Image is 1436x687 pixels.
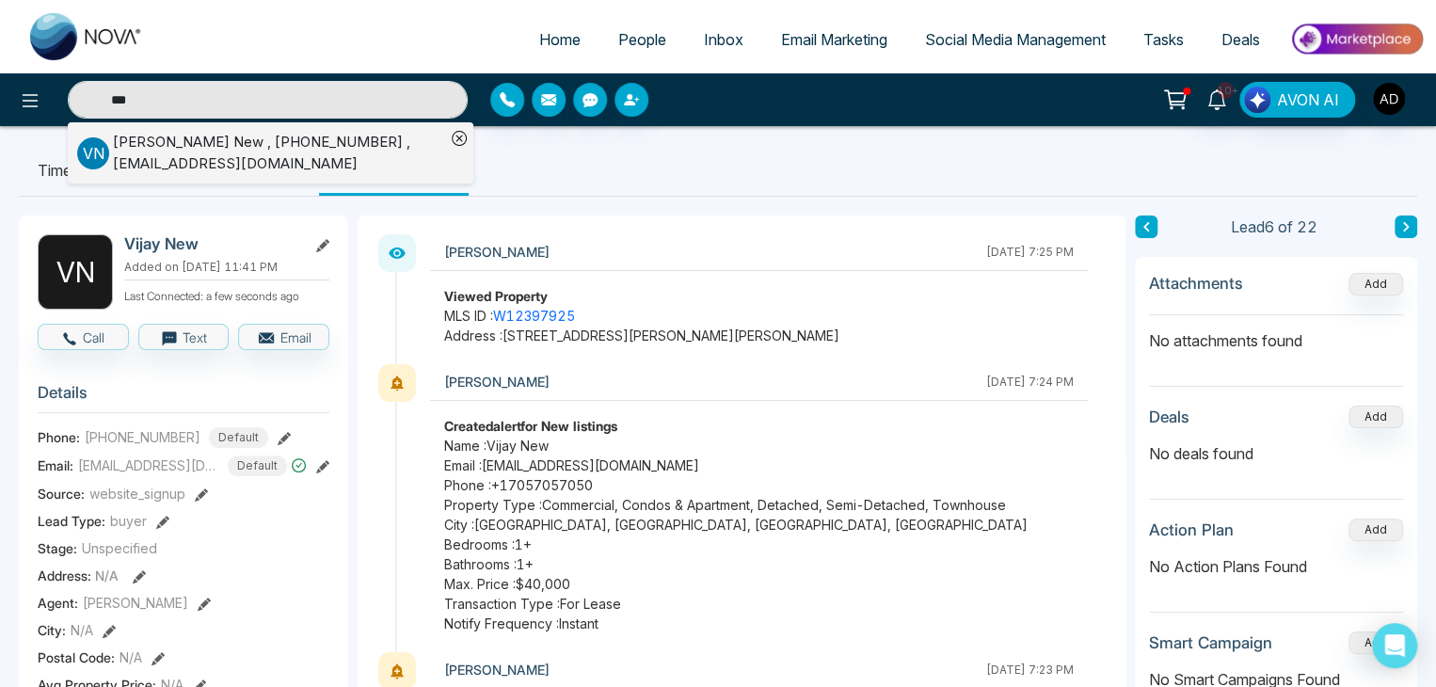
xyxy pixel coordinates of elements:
span: Email: [38,455,73,475]
a: Social Media Management [906,22,1125,57]
span: N/A [95,567,119,583]
span: Phone : +1 7057057050 [444,475,1074,495]
h3: Details [38,383,329,412]
div: V N [38,234,113,310]
a: Inbox [685,22,762,57]
span: Deals [1221,30,1260,49]
span: City : [38,620,66,640]
span: Transaction Type : For Lease [444,594,1074,614]
span: Email Marketing [781,30,887,49]
span: Unspecified [82,538,157,558]
img: User Avatar [1373,83,1405,115]
a: Tasks [1125,22,1203,57]
span: [PERSON_NAME] [83,593,188,613]
div: [PERSON_NAME] New , [PHONE_NUMBER] , [EMAIL_ADDRESS][DOMAIN_NAME] [113,132,445,174]
div: [PERSON_NAME] [444,240,550,264]
button: Add [1348,631,1403,654]
img: Lead Flow [1244,87,1270,113]
button: Text [138,324,230,350]
h3: Smart Campaign [1149,633,1272,652]
button: Add [1348,273,1403,296]
button: Call [38,324,129,350]
span: MLS ID : [444,306,1074,326]
span: Bedrooms : 1 + [444,535,1074,554]
h3: Attachments [1149,274,1243,293]
a: People [599,22,685,57]
p: No Action Plans Found [1149,555,1403,578]
span: N/A [71,620,93,640]
span: Agent: [38,593,78,613]
span: buyer [110,511,147,531]
li: Timeline [19,145,113,196]
span: Email : [EMAIL_ADDRESS][DOMAIN_NAME] [444,455,1074,475]
div: [PERSON_NAME] [444,658,550,682]
button: AVON AI [1239,82,1355,118]
span: N/A [120,647,142,667]
div: Open Intercom Messenger [1372,623,1417,668]
span: Social Media Management [925,30,1106,49]
span: Name : Vijay New [444,436,1074,455]
span: Property Type : Commercial, Condos & Apartment, Detached, Semi-Detached, Townhouse [444,495,1074,515]
a: Email Marketing [762,22,906,57]
span: Inbox [704,30,743,49]
a: Home [520,22,599,57]
img: Market-place.gif [1288,18,1425,60]
span: Tasks [1143,30,1184,49]
span: Default [209,427,268,448]
span: Max. Price : [444,574,1074,594]
span: Source: [38,484,85,503]
a: 10+ [1194,82,1239,115]
span: $40,000 [516,576,570,592]
span: City : [GEOGRAPHIC_DATA], [GEOGRAPHIC_DATA], [GEOGRAPHIC_DATA], [GEOGRAPHIC_DATA] [444,515,1074,535]
span: Phone: [38,427,80,447]
button: Add [1348,406,1403,428]
span: AVON AI [1277,88,1339,111]
div: [DATE] 7:23 PM [986,662,1074,679]
span: website_signup [89,484,185,503]
button: Email [238,324,329,350]
h3: Deals [1149,407,1189,426]
strong: Created alert for New listings [444,418,617,434]
p: No deals found [1149,442,1403,465]
span: Lead Type: [38,511,105,531]
strong: Viewed Property [444,288,548,304]
span: Home [539,30,581,49]
span: Default [228,455,287,476]
span: [EMAIL_ADDRESS][DOMAIN_NAME] [78,455,219,475]
div: [DATE] 7:24 PM [986,374,1074,391]
p: Added on [DATE] 11:41 PM [124,259,329,276]
p: No attachments found [1149,315,1403,352]
span: Stage: [38,538,77,558]
span: [PHONE_NUMBER] [85,427,200,447]
img: Nova CRM Logo [30,13,143,60]
h2: Vijay New [124,234,299,253]
span: Add [1348,275,1403,291]
p: Address : [STREET_ADDRESS][PERSON_NAME][PERSON_NAME] [444,326,1074,345]
button: Add [1348,519,1403,541]
span: Bathrooms : 1 + [444,554,1074,574]
span: Postal Code : [38,647,115,667]
a: W12397925 [493,308,575,324]
span: People [618,30,666,49]
p: V N [77,137,109,169]
div: [DATE] 7:25 PM [986,244,1074,261]
a: Deals [1203,22,1279,57]
div: [PERSON_NAME] [444,370,550,394]
span: Notify Frequency : Instant [444,614,1074,633]
h3: Action Plan [1149,520,1234,539]
span: Lead 6 of 22 [1231,216,1317,238]
span: Address: [38,566,119,585]
span: 10+ [1217,82,1234,99]
p: Last Connected: a few seconds ago [124,284,329,305]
